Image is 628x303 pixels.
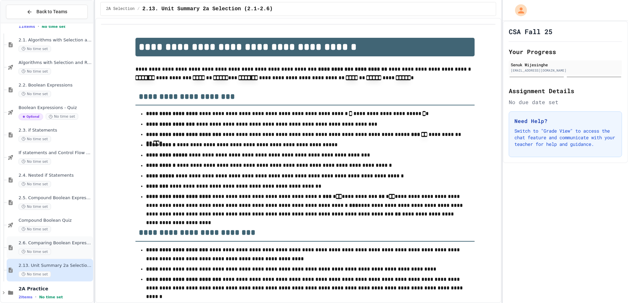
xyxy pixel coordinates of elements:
[19,295,32,299] span: 2 items
[514,128,616,148] p: Switch to "Grade View" to access the chat feature and communicate with your teacher for help and ...
[509,98,622,106] div: No due date set
[19,181,51,187] span: No time set
[509,47,622,56] h2: Your Progress
[19,158,51,165] span: No time set
[137,6,140,12] span: /
[19,83,92,88] span: 2.2. Boolean Expressions
[19,204,51,210] span: No time set
[19,136,51,142] span: No time set
[511,62,620,68] div: Senuk Wijesinghe
[36,8,67,15] span: Back to Teams
[19,37,92,43] span: 2.1. Algorithms with Selection and Repetition
[42,25,66,29] span: No time set
[6,5,88,19] button: Back to Teams
[19,105,92,111] span: Boolean Expressions - Quiz
[142,5,273,13] span: 2.13. Unit Summary 2a Selection (2.1-2.6)
[511,68,620,73] div: [EMAIL_ADDRESS][DOMAIN_NAME]
[19,226,51,232] span: No time set
[19,25,35,29] span: 11 items
[19,128,92,133] span: 2.3. if Statements
[35,294,36,300] span: •
[19,195,92,201] span: 2.5. Compound Boolean Expressions
[19,150,92,156] span: If statements and Control Flow - Quiz
[46,113,78,120] span: No time set
[509,27,552,36] h1: CSA Fall 25
[19,271,51,277] span: No time set
[19,173,92,178] span: 2.4. Nested if Statements
[19,249,51,255] span: No time set
[509,86,622,95] h2: Assignment Details
[38,24,39,29] span: •
[514,117,616,125] h3: Need Help?
[19,113,43,120] span: Optional
[19,91,51,97] span: No time set
[19,68,51,75] span: No time set
[106,6,134,12] span: 2A Selection
[19,60,92,66] span: Algorithms with Selection and Repetition - Topic 2.1
[39,295,63,299] span: No time set
[508,3,529,18] div: My Account
[19,263,92,269] span: 2.13. Unit Summary 2a Selection (2.1-2.6)
[19,46,51,52] span: No time set
[19,240,92,246] span: 2.6. Comparing Boolean Expressions ([PERSON_NAME] Laws)
[19,218,92,223] span: Compound Boolean Quiz
[19,286,92,292] span: 2A Practice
